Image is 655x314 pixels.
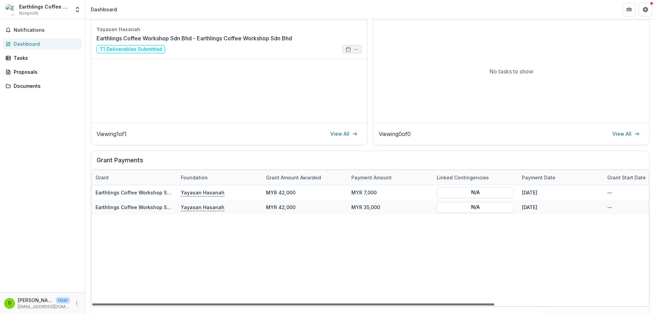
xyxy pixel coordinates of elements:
[18,304,70,310] p: [EMAIL_ADDRESS][DOMAIN_NAME]
[347,170,433,185] div: Payment Amount
[14,40,77,47] div: Dashboard
[262,200,347,215] div: MYR 42,000
[5,4,16,15] img: Earthlings Coffee Workshop Sdn Bhd
[97,130,127,138] p: Viewing 1 of 1
[177,170,262,185] div: Foundation
[490,67,533,76] p: No tasks to show
[96,204,277,210] a: Earthlings Coffee Workshop Sdn Bhd - Earthlings Coffee Workshop Sdn Bhd
[518,200,603,215] div: [DATE]
[181,203,224,211] p: Yayasan Hasanah
[639,3,652,16] button: Get Help
[437,202,514,213] button: N/A
[91,174,113,181] div: Grant
[518,170,603,185] div: Payment date
[91,6,117,13] div: Dashboard
[19,3,70,10] div: Earthlings Coffee Workshop Sdn Bhd
[3,52,82,64] a: Tasks
[19,10,38,16] span: Nonprofit
[433,170,518,185] div: Linked Contingencies
[14,54,77,62] div: Tasks
[73,3,82,16] button: Open entity switcher
[91,170,177,185] div: Grant
[181,189,224,196] p: Yayasan Hasanah
[14,68,77,76] div: Proposals
[14,82,77,90] div: Documents
[608,128,644,139] a: View All
[518,174,559,181] div: Payment date
[177,174,212,181] div: Foundation
[14,27,79,33] span: Notifications
[8,301,11,305] div: Darrelle
[56,297,70,303] p: User
[262,185,347,200] div: MYR 42,000
[347,200,433,215] div: MYR 35,000
[73,299,81,308] button: More
[347,185,433,200] div: MYR 7,000
[437,187,514,198] button: N/A
[518,185,603,200] div: [DATE]
[3,25,82,36] button: Notifications
[262,170,347,185] div: Grant amount awarded
[3,66,82,78] a: Proposals
[3,38,82,50] a: Dashboard
[326,128,362,139] a: View All
[96,190,277,195] a: Earthlings Coffee Workshop Sdn Bhd - Earthlings Coffee Workshop Sdn Bhd
[433,174,493,181] div: Linked Contingencies
[262,174,325,181] div: Grant amount awarded
[97,156,644,169] h2: Grant Payments
[3,80,82,92] a: Documents
[97,34,292,42] a: Earthlings Coffee Workshop Sdn Bhd - Earthlings Coffee Workshop Sdn Bhd
[379,130,411,138] p: Viewing 0 of 0
[18,297,53,304] p: [PERSON_NAME]
[603,174,650,181] div: Grant start date
[347,174,396,181] div: Payment Amount
[88,4,120,14] nav: breadcrumb
[622,3,636,16] button: Partners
